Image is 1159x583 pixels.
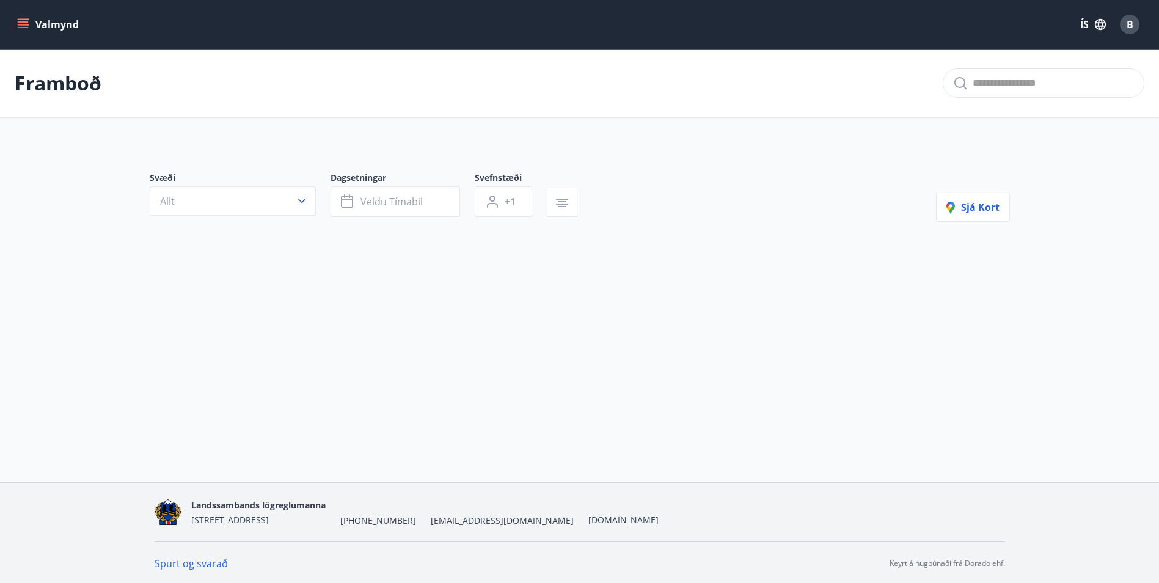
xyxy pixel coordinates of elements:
a: [DOMAIN_NAME] [588,514,659,526]
span: B [1127,18,1133,31]
span: Allt [160,194,175,208]
span: Veldu tímabil [360,195,423,208]
button: B [1115,10,1144,39]
span: [PHONE_NUMBER] [340,515,416,527]
span: Dagsetningar [331,172,475,186]
span: Landssambands lögreglumanna [191,499,326,511]
img: 1cqKbADZNYZ4wXUG0EC2JmCwhQh0Y6EN22Kw4FTY.png [155,499,182,526]
button: ÍS [1073,13,1113,35]
a: Spurt og svarað [155,557,228,570]
button: menu [15,13,84,35]
span: Sjá kort [946,200,1000,214]
button: +1 [475,186,532,217]
button: Veldu tímabil [331,186,460,217]
span: [STREET_ADDRESS] [191,514,269,526]
button: Allt [150,186,316,216]
p: Keyrt á hugbúnaði frá Dorado ehf. [890,558,1005,569]
span: +1 [505,195,516,208]
button: Sjá kort [936,193,1010,222]
p: Framboð [15,70,101,97]
span: [EMAIL_ADDRESS][DOMAIN_NAME] [431,515,574,527]
span: Svæði [150,172,331,186]
span: Svefnstæði [475,172,547,186]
